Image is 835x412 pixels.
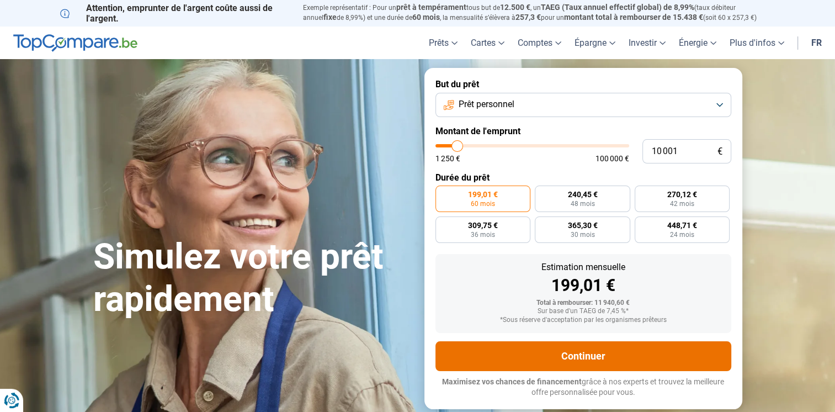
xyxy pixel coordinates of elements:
span: 48 mois [570,200,594,207]
span: 257,3 € [515,13,541,22]
span: 42 mois [670,200,694,207]
label: Durée du prêt [435,172,731,183]
span: 36 mois [471,231,495,238]
p: grâce à nos experts et trouvez la meilleure offre personnalisée pour vous. [435,377,731,398]
span: Prêt personnel [459,98,514,110]
span: Maximisez vos chances de financement [442,377,582,386]
div: *Sous réserve d'acceptation par les organismes prêteurs [444,316,722,324]
a: Prêts [422,27,464,59]
span: fixe [323,13,337,22]
span: 240,45 € [567,191,597,198]
button: Prêt personnel [435,93,731,117]
span: 448,71 € [667,221,697,229]
span: prêt à tempérament [396,3,466,12]
span: 1 250 € [435,155,460,162]
a: Énergie [672,27,723,59]
label: But du prêt [435,79,731,89]
button: Continuer [435,341,731,371]
span: 60 mois [471,200,495,207]
a: fr [805,27,828,59]
label: Montant de l'emprunt [435,126,731,136]
p: Attention, emprunter de l'argent coûte aussi de l'argent. [60,3,290,24]
span: € [717,147,722,156]
div: Total à rembourser: 11 940,60 € [444,299,722,307]
h1: Simulez votre prêt rapidement [93,236,411,321]
span: TAEG (Taux annuel effectif global) de 8,99% [541,3,694,12]
p: Exemple représentatif : Pour un tous but de , un (taux débiteur annuel de 8,99%) et une durée de ... [303,3,775,23]
div: 199,01 € [444,277,722,294]
span: 309,75 € [468,221,498,229]
a: Comptes [511,27,568,59]
a: Plus d'infos [723,27,791,59]
span: 24 mois [670,231,694,238]
img: TopCompare [13,34,137,52]
a: Cartes [464,27,511,59]
span: 100 000 € [595,155,629,162]
div: Estimation mensuelle [444,263,722,272]
span: 12.500 € [500,3,530,12]
span: 60 mois [412,13,440,22]
span: montant total à rembourser de 15.438 € [564,13,703,22]
span: 270,12 € [667,191,697,198]
span: 365,30 € [567,221,597,229]
a: Investir [622,27,672,59]
span: 30 mois [570,231,594,238]
span: 199,01 € [468,191,498,198]
a: Épargne [568,27,622,59]
div: Sur base d'un TAEG de 7,45 %* [444,308,722,315]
